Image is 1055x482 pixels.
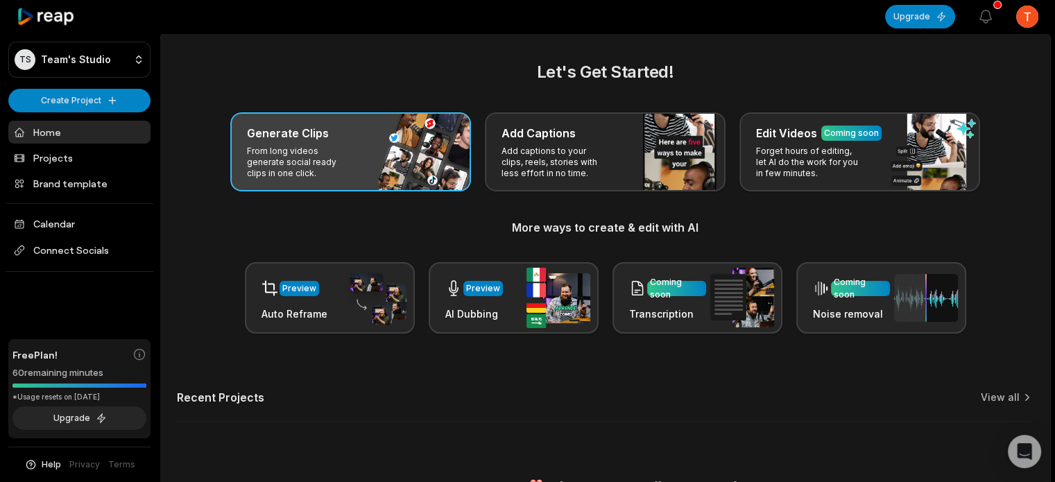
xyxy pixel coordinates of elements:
div: Open Intercom Messenger [1008,435,1041,468]
h2: Let's Get Started! [177,60,1033,85]
span: Free Plan! [12,347,58,362]
button: Help [24,458,61,471]
button: Create Project [8,89,151,112]
h2: Recent Projects [177,390,264,404]
button: Upgrade [885,5,955,28]
div: 60 remaining minutes [12,366,146,380]
div: TS [15,49,35,70]
a: Projects [8,146,151,169]
img: noise_removal.png [894,274,958,322]
a: View all [981,390,1020,404]
h3: Noise removal [813,307,890,321]
div: Preview [282,282,316,295]
h3: More ways to create & edit with AI [177,219,1033,236]
p: Forget hours of editing, let AI do the work for you in few minutes. [756,146,864,179]
p: Team's Studio [41,53,111,66]
p: Add captions to your clips, reels, stories with less effort in no time. [501,146,609,179]
span: Help [42,458,61,471]
img: ai_dubbing.png [526,268,590,328]
div: Coming soon [824,127,879,139]
a: Terms [108,458,135,471]
h3: Edit Videos [756,125,817,141]
div: *Usage resets on [DATE] [12,392,146,402]
img: auto_reframe.png [343,271,406,325]
div: Preview [466,282,500,295]
div: Coming soon [650,276,703,301]
p: From long videos generate social ready clips in one click. [247,146,354,179]
h3: Auto Reframe [261,307,327,321]
h3: Generate Clips [247,125,329,141]
h3: Add Captions [501,125,576,141]
button: Upgrade [12,406,146,430]
h3: AI Dubbing [445,307,503,321]
h3: Transcription [629,307,706,321]
a: Brand template [8,172,151,195]
a: Home [8,121,151,144]
img: transcription.png [710,268,774,327]
span: Connect Socials [8,238,151,263]
a: Privacy [69,458,100,471]
a: Calendar [8,212,151,235]
div: Coming soon [834,276,887,301]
